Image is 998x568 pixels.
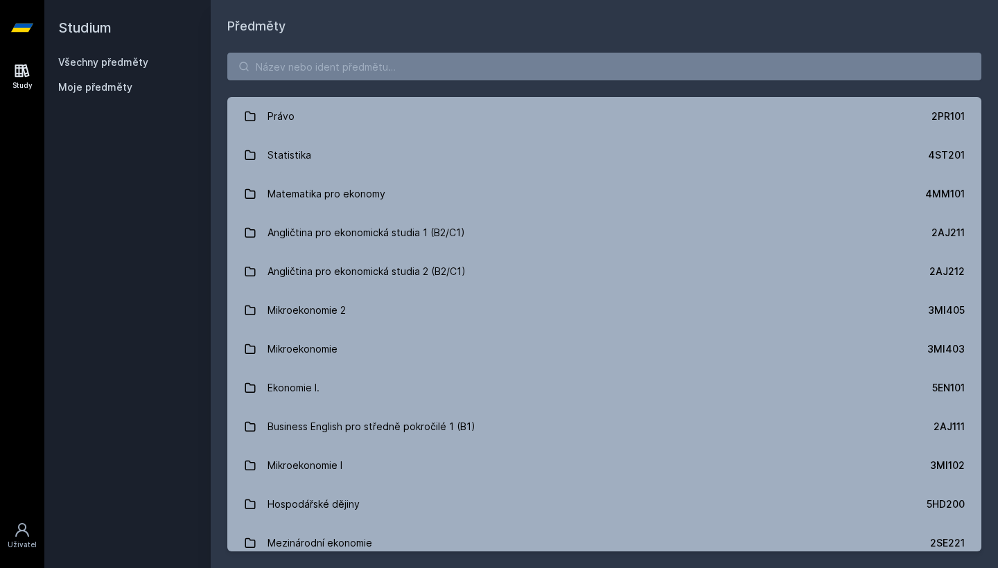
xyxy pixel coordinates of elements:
div: 3MI403 [927,342,965,356]
div: Uživatel [8,540,37,550]
div: 3MI102 [930,459,965,472]
a: Všechny předměty [58,56,148,68]
div: 2AJ211 [931,226,965,240]
div: Mezinárodní ekonomie [268,529,372,557]
div: Hospodářské dějiny [268,490,360,518]
a: Study [3,55,42,98]
div: 2AJ111 [934,420,965,434]
a: Business English pro středně pokročilé 1 (B1) 2AJ111 [227,407,981,446]
div: Mikroekonomie [268,335,338,363]
div: Angličtina pro ekonomická studia 1 (B2/C1) [268,219,465,247]
div: 2PR101 [931,109,965,123]
div: Business English pro středně pokročilé 1 (B1) [268,413,475,441]
h1: Předměty [227,17,981,36]
div: Právo [268,103,295,130]
div: 5EN101 [932,381,965,395]
div: Statistika [268,141,311,169]
a: Mikroekonomie I 3MI102 [227,446,981,485]
div: 5HD200 [927,497,965,511]
div: 2SE221 [930,536,965,550]
div: 4MM101 [925,187,965,201]
div: Matematika pro ekonomy [268,180,385,208]
a: Angličtina pro ekonomická studia 2 (B2/C1) 2AJ212 [227,252,981,291]
div: 2AJ212 [929,265,965,278]
a: Mikroekonomie 3MI403 [227,330,981,369]
input: Název nebo ident předmětu… [227,53,981,80]
a: Angličtina pro ekonomická studia 1 (B2/C1) 2AJ211 [227,213,981,252]
a: Mikroekonomie 2 3MI405 [227,291,981,330]
div: Angličtina pro ekonomická studia 2 (B2/C1) [268,258,466,285]
div: Ekonomie I. [268,374,319,402]
a: Mezinárodní ekonomie 2SE221 [227,524,981,562]
div: Mikroekonomie 2 [268,296,346,324]
div: 4ST201 [928,148,965,162]
div: Mikroekonomie I [268,452,342,479]
a: Matematika pro ekonomy 4MM101 [227,175,981,213]
a: Hospodářské dějiny 5HD200 [227,485,981,524]
a: Uživatel [3,515,42,557]
a: Ekonomie I. 5EN101 [227,369,981,407]
div: 3MI405 [928,303,965,317]
span: Moje předměty [58,80,132,94]
div: Study [12,80,33,91]
a: Statistika 4ST201 [227,136,981,175]
a: Právo 2PR101 [227,97,981,136]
